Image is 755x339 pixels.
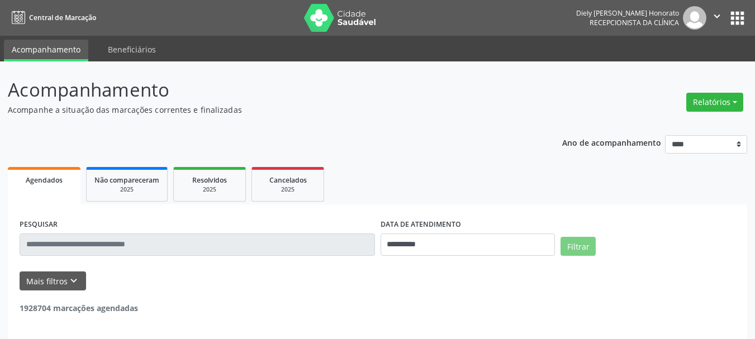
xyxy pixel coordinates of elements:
[8,76,525,104] p: Acompanhamento
[381,216,461,233] label: DATA DE ATENDIMENTO
[4,40,88,61] a: Acompanhamento
[711,10,723,22] i: 
[20,303,138,313] strong: 1928704 marcações agendadas
[20,216,58,233] label: PESQUISAR
[20,271,86,291] button: Mais filtroskeyboard_arrow_down
[562,135,661,149] p: Ano de acompanhamento
[192,175,227,185] span: Resolvidos
[8,104,525,116] p: Acompanhe a situação das marcações correntes e finalizadas
[590,18,679,27] span: Recepcionista da clínica
[686,93,743,112] button: Relatórios
[100,40,164,59] a: Beneficiários
[269,175,307,185] span: Cancelados
[94,175,159,185] span: Não compareceram
[26,175,63,185] span: Agendados
[68,275,80,287] i: keyboard_arrow_down
[728,8,747,28] button: apps
[683,6,706,30] img: img
[8,8,96,27] a: Central de Marcação
[182,185,238,194] div: 2025
[260,185,316,194] div: 2025
[576,8,679,18] div: Diely [PERSON_NAME] Honorato
[561,237,596,256] button: Filtrar
[706,6,728,30] button: 
[94,185,159,194] div: 2025
[29,13,96,22] span: Central de Marcação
